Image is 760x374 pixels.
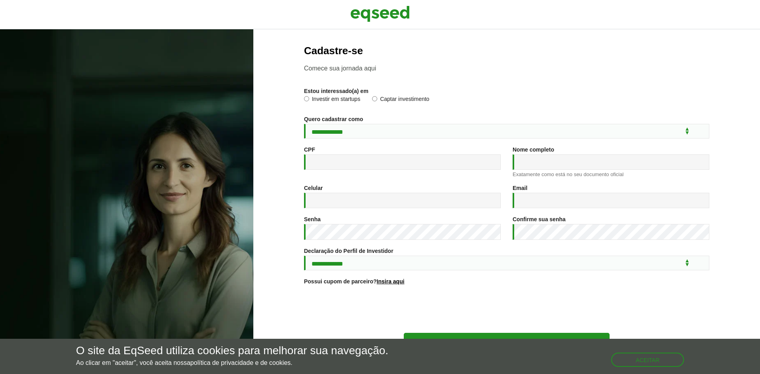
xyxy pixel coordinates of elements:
[304,88,369,94] label: Estou interessado(a) em
[372,96,377,101] input: Captar investimento
[304,116,363,122] label: Quero cadastrar como
[76,345,388,357] h5: O site da EqSeed utiliza cookies para melhorar sua navegação.
[513,216,566,222] label: Confirme sua senha
[350,4,410,24] img: EqSeed Logo
[513,147,554,152] label: Nome completo
[513,172,709,177] div: Exatamente como está no seu documento oficial
[446,294,567,325] iframe: reCAPTCHA
[304,96,360,104] label: Investir em startups
[304,147,315,152] label: CPF
[304,96,309,101] input: Investir em startups
[304,45,709,57] h2: Cadastre-se
[304,185,323,191] label: Celular
[377,279,405,284] a: Insira aqui
[76,359,388,366] p: Ao clicar em "aceitar", você aceita nossa .
[190,360,291,366] a: política de privacidade e de cookies
[404,333,610,349] button: Cadastre-se
[304,216,321,222] label: Senha
[304,65,709,72] p: Comece sua jornada aqui
[513,185,527,191] label: Email
[304,248,393,254] label: Declaração do Perfil de Investidor
[304,279,405,284] label: Possui cupom de parceiro?
[372,96,429,104] label: Captar investimento
[611,353,684,367] button: Aceitar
